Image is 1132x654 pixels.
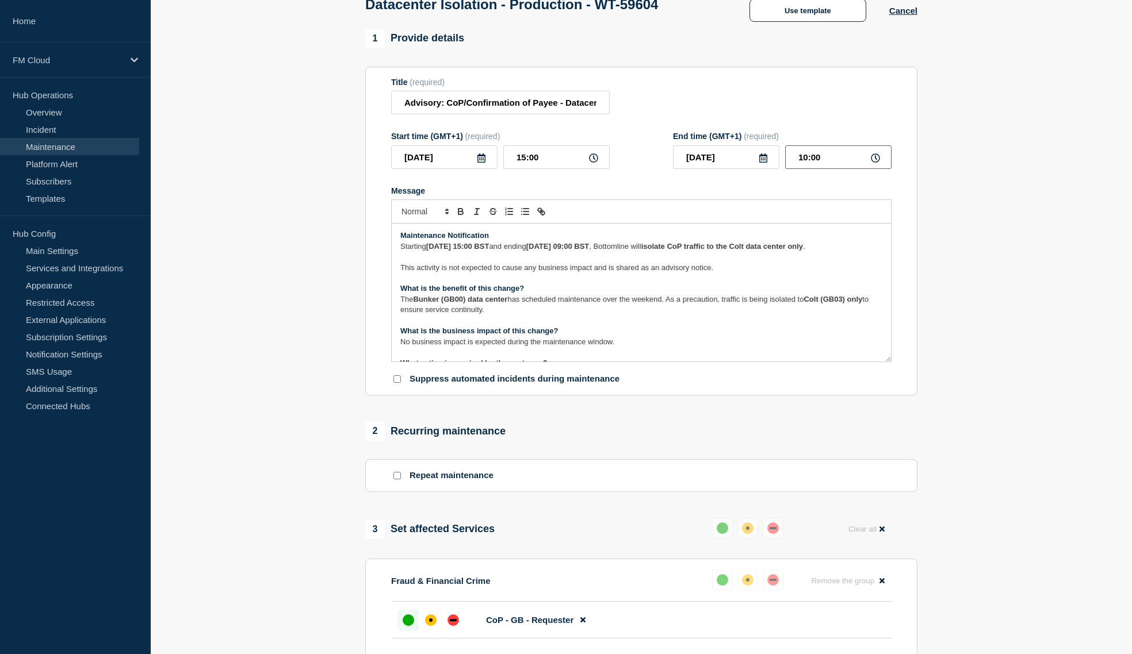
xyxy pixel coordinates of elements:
[742,574,754,586] div: affected
[365,29,385,48] span: 1
[533,205,549,218] button: Toggle link
[503,145,610,169] input: HH:MM
[767,522,779,534] div: down
[393,472,401,479] input: Repeat maintenance
[400,263,713,272] span: This activity is not expected to cause any business impact and is shared as an advisory notice.
[811,576,874,585] span: Remove the group
[889,6,917,16] button: Cancel
[717,574,728,586] div: up
[517,205,533,218] button: Toggle bulleted list
[742,522,754,534] div: affected
[410,374,619,384] p: Suppress automated incidents during maintenance
[391,132,610,141] div: Start time (GMT+1)
[803,242,805,251] span: .
[507,295,804,303] span: has scheduled maintenance over the weekend. As a precaution, traffic is being isolated to
[465,132,500,141] span: (required)
[400,295,413,303] span: The
[400,326,559,335] strong: What is the business impact of this change?
[393,375,401,383] input: Suppress automated incidents during maintenance
[410,470,494,481] p: Repeat maintenance
[501,205,517,218] button: Toggle ordered list
[763,518,783,538] button: down
[391,186,892,195] div: Message
[763,570,783,590] button: down
[365,29,464,48] div: Provide details
[391,576,491,586] p: Fraud & Financial Crime
[13,55,123,65] p: FM Cloud
[453,205,469,218] button: Toggle bold text
[410,78,445,87] span: (required)
[486,615,573,625] span: CoP - GB - Requester
[400,359,548,367] strong: What action is required by the customer?
[365,421,506,441] div: Recurring maintenance
[767,574,779,586] div: down
[712,570,733,590] button: up
[589,242,591,251] span: ,
[804,570,892,592] button: Remove the group
[717,522,728,534] div: up
[485,205,501,218] button: Toggle strikethrough text
[737,518,758,538] button: affected
[469,205,485,218] button: Toggle italic text
[594,242,641,251] span: Bottomline will
[396,205,453,218] span: Font size
[804,295,862,303] strong: Colt (GB03) only
[744,132,779,141] span: (required)
[391,91,610,114] input: Title
[400,242,426,251] span: Starting
[426,242,489,251] strong: [DATE] 15:00 BST
[673,145,779,169] input: YYYY-MM-DD
[391,78,610,87] div: Title
[712,518,733,538] button: up
[842,518,892,540] button: Clear all
[403,614,414,626] div: up
[413,295,507,303] strong: Bunker (GB00) data center
[400,284,524,293] strong: What is the benefit of this change?
[737,570,758,590] button: affected
[365,520,385,539] span: 3
[448,614,459,626] div: down
[673,132,892,141] div: End time (GMT+1)
[400,231,489,240] strong: Maintenance Notification
[365,421,385,441] span: 2
[785,145,892,169] input: HH:MM
[526,242,590,251] strong: [DATE] 09:00 BST
[365,520,495,539] div: Set affected Services
[391,145,498,169] input: YYYY-MM-DD
[489,242,526,251] span: and ending
[425,614,437,626] div: affected
[641,242,803,251] strong: isolate CoP traffic to the Colt data center only
[392,224,891,361] div: Message
[400,337,614,346] span: No business impact is expected during the maintenance window.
